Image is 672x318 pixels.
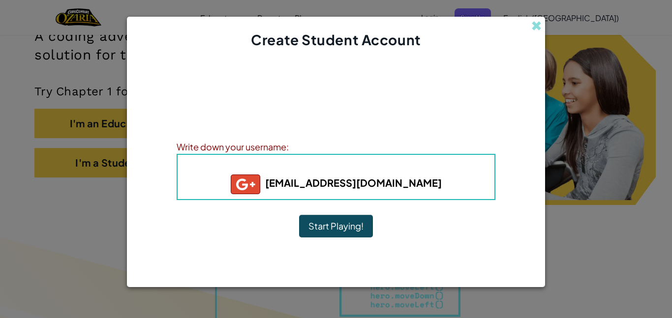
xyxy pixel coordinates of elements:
span: Username [263,161,314,173]
h4: Account Created! [289,80,383,94]
button: Start Playing! [299,215,373,237]
img: gplus_small.png [231,174,260,194]
b: [EMAIL_ADDRESS][DOMAIN_NAME] [231,176,442,189]
p: Write down your information so that you don't forget it. Your teacher can also help you reset you... [177,104,495,128]
b: : vpascuzzi+gplus [263,161,409,173]
span: Create Student Account [251,31,421,48]
div: Write down your username: [177,140,495,154]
